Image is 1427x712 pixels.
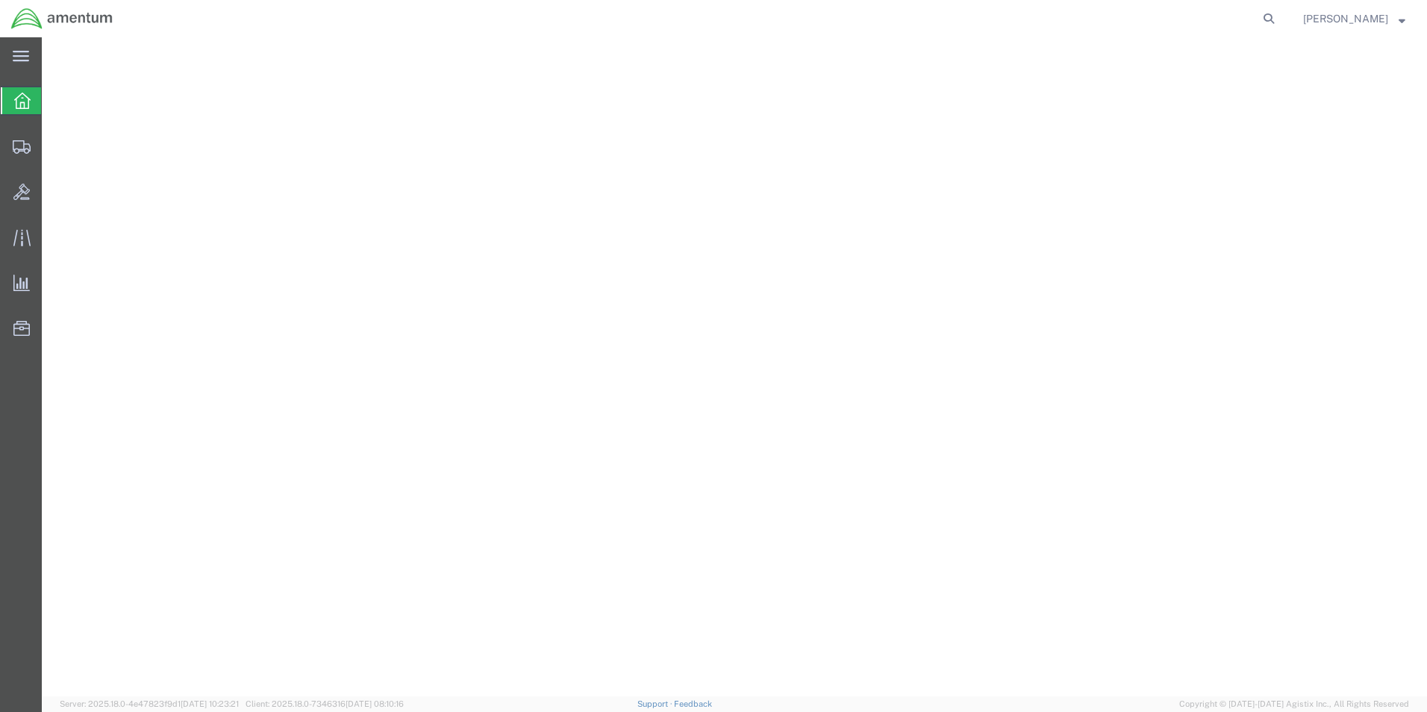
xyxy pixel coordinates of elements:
[346,699,404,708] span: [DATE] 08:10:16
[42,37,1427,696] iframe: FS Legacy Container
[674,699,712,708] a: Feedback
[246,699,404,708] span: Client: 2025.18.0-7346316
[181,699,239,708] span: [DATE] 10:23:21
[10,7,113,30] img: logo
[1303,10,1388,27] span: Susan Mitchell-Robertson
[637,699,675,708] a: Support
[1302,10,1406,28] button: [PERSON_NAME]
[60,699,239,708] span: Server: 2025.18.0-4e47823f9d1
[1179,698,1409,711] span: Copyright © [DATE]-[DATE] Agistix Inc., All Rights Reserved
